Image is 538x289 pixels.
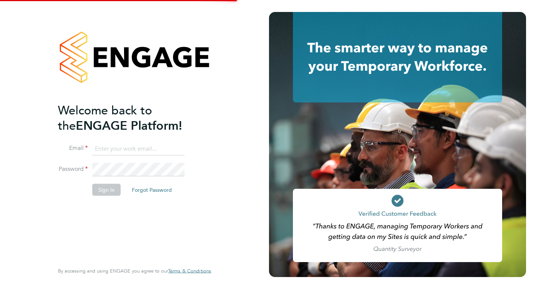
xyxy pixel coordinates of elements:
a: Terms & Conditions [168,268,211,274]
span: Terms & Conditions [168,268,211,274]
h2: ENGAGE Platform! [58,102,204,133]
button: Forgot Password [126,184,178,196]
label: Password [58,165,88,173]
span: Welcome back to the [58,103,152,133]
button: Sign In [92,184,121,196]
input: Enter your work email... [92,142,185,156]
span: By accessing and using ENGAGE you agree to our [58,268,211,274]
label: Email [58,144,88,152]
